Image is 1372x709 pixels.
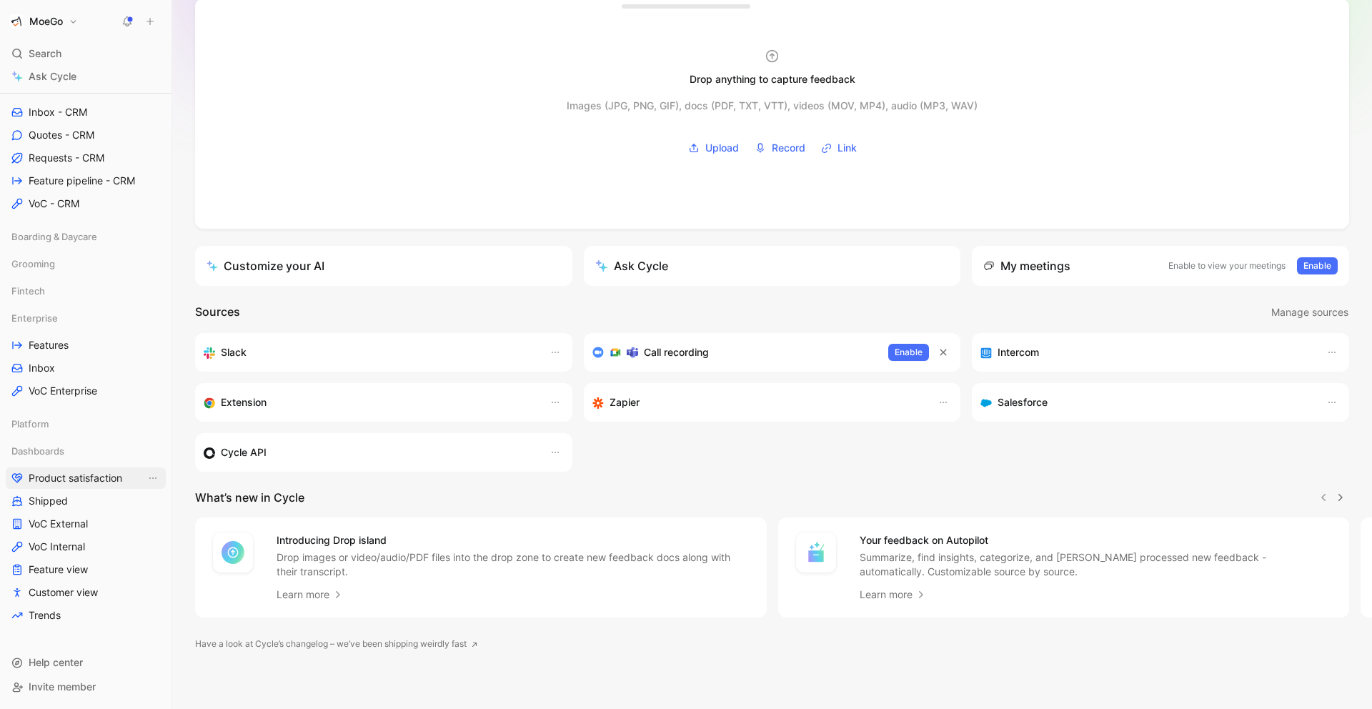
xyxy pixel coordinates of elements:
div: Images (JPG, PNG, GIF), docs (PDF, TXT, VTT), videos (MOV, MP4), audio (MP3, WAV) [567,97,978,114]
a: Feature pipeline - CRM [6,170,166,192]
span: Invite member [29,680,96,693]
h3: Cycle API [221,444,267,461]
div: Fintech [6,280,166,302]
span: VoC Enterprise [29,384,97,398]
button: View actions [146,361,160,375]
div: Platform [6,413,166,435]
a: Learn more [860,586,927,603]
a: VoC Internal [6,536,166,557]
button: View actions [146,128,160,142]
a: Inbox - CRM [6,101,166,123]
a: Inbox [6,357,166,379]
div: Boarding & Daycare [6,226,166,252]
span: Enable [1303,259,1331,273]
button: Manage sources [1271,303,1349,322]
div: Drop anything here to capture feedback [631,1,697,6]
button: MoeGoMoeGo [6,11,81,31]
a: Features [6,334,166,356]
h2: What’s new in Cycle [195,489,304,506]
a: Trends [6,605,166,626]
span: VoC Internal [29,540,85,554]
button: View actions [146,585,160,600]
span: Features [29,338,69,352]
h3: Slack [221,344,247,361]
span: Inbox - CRM [29,105,87,119]
div: Dashboards [6,440,166,462]
a: Ask Cycle [6,66,166,87]
button: View actions [146,517,160,531]
span: Dashboards [11,444,64,458]
div: DashboardsProduct satisfactionView actionsShippedVoC ExternalVoC InternalFeature viewCustomer vie... [6,440,166,626]
a: Customize your AI [195,246,572,286]
button: Upload [683,137,744,159]
div: Capture feedback from thousands of sources with Zapier (survey results, recordings, sheets, etc). [592,394,924,411]
button: Enable [888,344,929,361]
span: Feature view [29,562,88,577]
button: View actions [146,562,160,577]
button: View actions [146,174,160,188]
a: Learn more [277,586,344,603]
button: Record [750,137,810,159]
span: Enterprise [11,311,58,325]
span: Manage sources [1271,304,1348,321]
div: Ask Cycle [595,257,668,274]
div: Enterprise [6,307,166,329]
span: Quotes - CRM [29,128,94,142]
a: Feature view [6,559,166,580]
button: View actions [146,151,160,165]
div: Capture feedback from anywhere on the web [204,394,535,411]
div: Sync customers & send feedback from custom sources. Get inspired by our favorite use case [204,444,535,461]
div: Platform [6,413,166,439]
h3: Zapier [610,394,640,411]
div: CRMInbox - CRMQuotes - CRMRequests - CRMFeature pipeline - CRMVoC - CRM [6,74,166,214]
a: VoC External [6,513,166,535]
div: Invite member [6,676,166,698]
h3: Call recording [644,344,709,361]
span: VoC - CRM [29,197,79,211]
span: Enable [895,345,923,360]
div: EnterpriseFeaturesInboxVoC Enterprise [6,307,166,402]
span: Record [772,139,805,157]
button: View actions [146,338,160,352]
p: Enable to view your meetings [1168,259,1286,273]
img: MoeGo [9,14,24,29]
button: View actions [146,384,160,398]
button: View actions [146,540,160,554]
span: Help center [29,656,83,668]
button: View actions [146,608,160,623]
span: Link [837,139,857,157]
span: VoC External [29,517,88,531]
h4: Introducing Drop island [277,532,750,549]
button: View actions [146,197,160,211]
div: Sync your customers, send feedback and get updates in Slack [204,344,535,361]
div: Drop anything to capture feedback [690,71,855,88]
a: Quotes - CRM [6,124,166,146]
button: Enable [1297,257,1338,274]
button: View actions [146,471,160,485]
a: Customer view [6,582,166,603]
span: Inbox [29,361,55,375]
div: Search [6,43,166,64]
h3: Intercom [998,344,1039,361]
button: Link [816,137,862,159]
a: Product satisfactionView actions [6,467,166,489]
a: Have a look at Cycle’s changelog – we’ve been shipping weirdly fast [195,637,478,651]
h3: Extension [221,394,267,411]
span: Grooming [11,257,55,271]
div: Grooming [6,253,166,274]
h1: MoeGo [29,15,63,28]
h2: Sources [195,303,240,322]
a: Shipped [6,490,166,512]
span: Customer view [29,585,98,600]
span: Product satisfaction [29,471,122,485]
button: Ask Cycle [584,246,961,286]
span: Ask Cycle [29,68,76,85]
button: View actions [146,494,160,508]
a: VoC - CRM [6,193,166,214]
div: Boarding & Daycare [6,226,166,247]
div: Grooming [6,253,166,279]
button: View actions [146,105,160,119]
span: Platform [11,417,49,431]
a: VoC Enterprise [6,380,166,402]
div: My meetings [983,257,1070,274]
